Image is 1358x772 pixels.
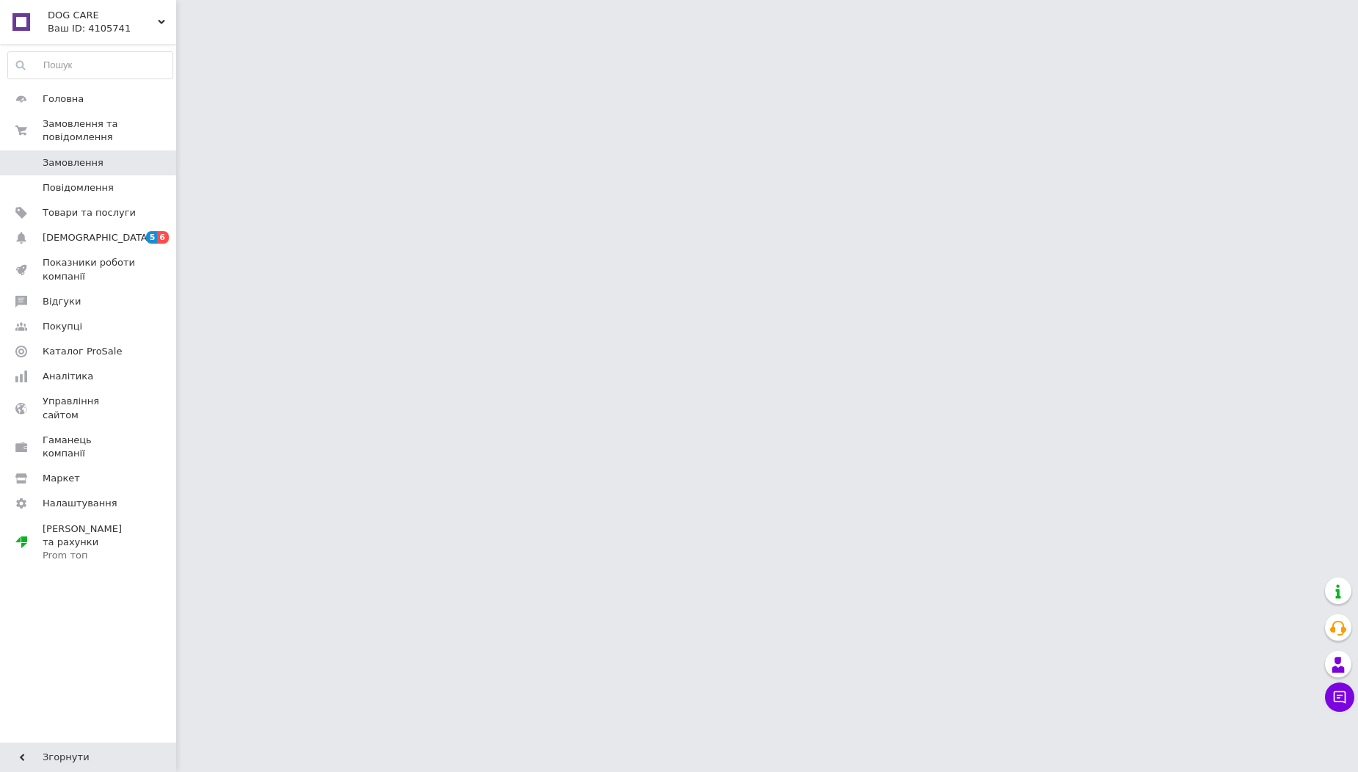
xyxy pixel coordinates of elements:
[43,295,81,308] span: Відгуки
[43,181,114,194] span: Повідомлення
[43,320,82,333] span: Покупці
[43,156,104,170] span: Замовлення
[1325,682,1354,712] button: Чат з покупцем
[43,522,136,563] span: [PERSON_NAME] та рахунки
[43,549,136,562] div: Prom топ
[43,92,84,106] span: Головна
[43,256,136,283] span: Показники роботи компанії
[43,472,80,485] span: Маркет
[146,231,158,244] span: 5
[43,345,122,358] span: Каталог ProSale
[43,395,136,421] span: Управління сайтом
[43,434,136,460] span: Гаманець компанії
[43,497,117,510] span: Налаштування
[43,117,176,144] span: Замовлення та повідомлення
[48,22,176,35] div: Ваш ID: 4105741
[157,231,169,244] span: 6
[43,206,136,219] span: Товари та послуги
[43,231,151,244] span: [DEMOGRAPHIC_DATA]
[48,9,158,22] span: DOG CARE
[43,370,93,383] span: Аналітика
[8,52,173,79] input: Пошук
